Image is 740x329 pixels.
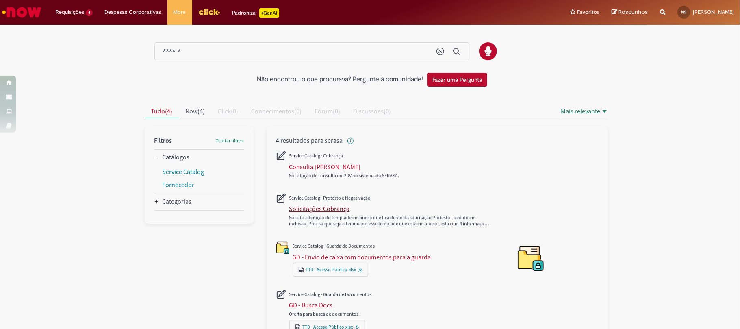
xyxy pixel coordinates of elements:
[618,8,648,16] span: Rascunhos
[257,76,423,83] h2: Não encontrou o que procurava? Pergunte à comunidade!
[681,9,687,15] span: NS
[232,8,279,18] div: Padroniza
[427,73,487,87] button: Fazer uma Pergunta
[1,4,43,20] img: ServiceNow
[577,8,599,16] span: Favoritos
[86,9,93,16] span: 4
[693,9,734,15] span: [PERSON_NAME]
[56,8,84,16] span: Requisições
[105,8,161,16] span: Despesas Corporativas
[259,8,279,18] p: +GenAi
[174,8,186,16] span: More
[198,6,220,18] img: click_logo_yellow_360x200.png
[612,9,648,16] a: Rascunhos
